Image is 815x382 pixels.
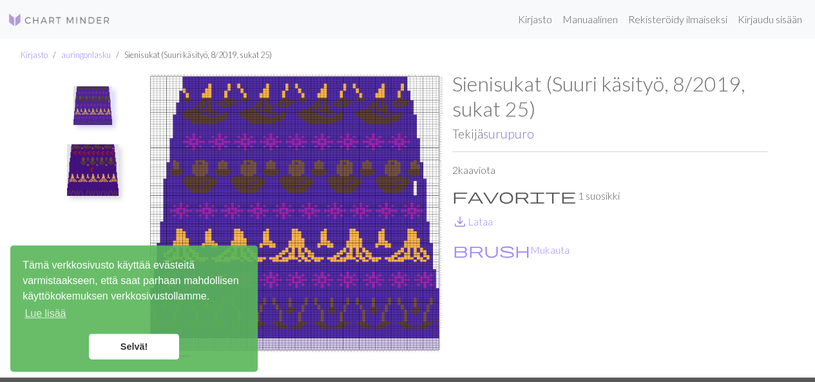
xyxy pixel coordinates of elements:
[23,260,238,301] font: Tämä verkkosivusto käyttää evästeitä varmistaakseen, että saat parhaan mahdollisen käyttökokemuks...
[120,341,148,352] font: Selvä!
[452,126,483,141] font: Tekijä
[73,86,112,125] img: Sienisukat (Suuri käsityö, 8/2019, sukat 25)
[89,334,179,359] a: hylkää evästeviesti
[628,13,727,25] font: Rekisteröidy ilmaiseksi
[458,164,495,176] font: kaaviota
[562,13,618,25] font: Manuaalinen
[24,308,66,319] font: Lue lisää
[578,189,620,202] font: 1 suosikki
[518,13,552,25] font: Kirjasto
[452,215,493,227] a: DownloadLataa
[452,213,468,231] span: save_alt
[452,240,570,258] button: CustomiseMukauta
[557,6,623,32] a: Manuaalinen
[61,50,111,60] a: auringonlasku
[453,242,530,258] i: Customise
[452,71,745,120] font: Sienisukat (Suuri käsityö, 8/2019, sukat 25)
[452,164,458,176] font: 2
[738,13,802,25] font: Kirjaudu sisään
[453,241,530,259] span: brush
[452,188,576,204] i: Favourite
[67,144,119,196] img: Copy of Sienisukat (Suuri käsityö, 8/2019, sukat 25)
[513,6,557,32] a: Kirjasto
[10,245,258,372] div: evästesuostumus
[733,6,807,32] a: Kirjaudu sisään
[111,49,272,61] li: Sienisukat (Suuri käsityö, 8/2019, sukat 25)
[23,304,68,323] a: lue lisää evästeistä
[468,215,493,227] font: Lataa
[623,6,733,32] a: Rekisteröidy ilmaiseksi
[452,214,468,229] i: Download
[452,187,576,205] span: favorite
[137,72,452,377] img: Sienisukat (Suuri käsityö, 8/2019, sukat 25)
[8,12,111,28] img: Logo
[483,126,534,141] a: surupuro
[530,244,570,256] font: Mukauta
[21,50,48,60] a: Kirjasto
